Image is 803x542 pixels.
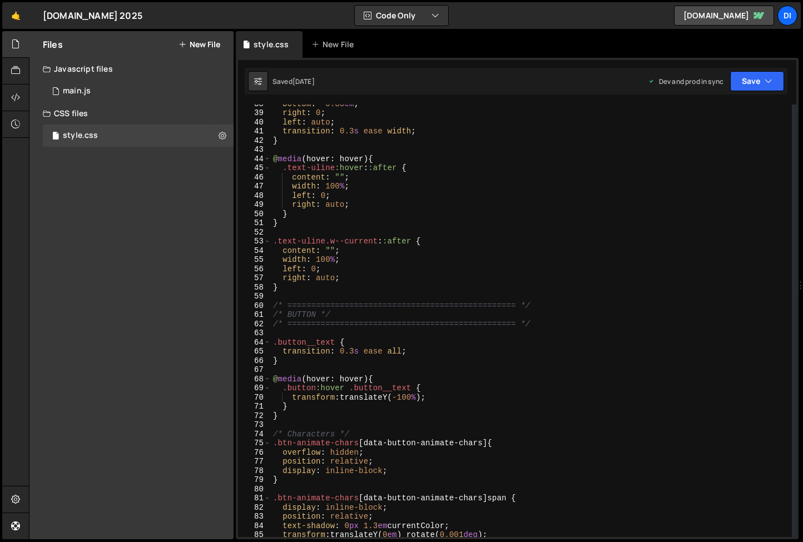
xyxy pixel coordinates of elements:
div: 51 [238,218,271,228]
div: [DOMAIN_NAME] 2025 [43,9,142,22]
div: 82 [238,503,271,513]
div: 54 [238,246,271,256]
div: 52 [238,228,271,237]
a: Di [777,6,797,26]
div: style.css [63,131,98,141]
div: 63 [238,329,271,338]
div: Saved [272,77,315,86]
div: 43 [238,145,271,155]
div: Dev and prod in sync [648,77,723,86]
div: New File [311,39,358,50]
div: main.js [63,86,91,96]
div: 68 [238,375,271,384]
div: [DATE] [293,77,315,86]
div: 56 [238,265,271,274]
div: 40 [238,118,271,127]
div: 76 [238,448,271,458]
div: 65 [238,347,271,356]
div: 45 [238,163,271,173]
div: 84 [238,521,271,531]
div: 69 [238,384,271,393]
div: 60 [238,301,271,311]
div: 58 [238,283,271,292]
div: 44 [238,155,271,164]
h2: Files [43,38,63,51]
button: Code Only [355,6,448,26]
div: CSS files [29,102,234,125]
div: 73 [238,420,271,430]
a: 🤙 [2,2,29,29]
div: 81 [238,494,271,503]
div: 50 [238,210,271,219]
div: 59 [238,292,271,301]
div: 42 [238,136,271,146]
div: 46 [238,173,271,182]
div: 64 [238,338,271,347]
div: 85 [238,530,271,540]
div: 16756/45766.css [43,125,234,147]
div: 77 [238,457,271,466]
div: 67 [238,365,271,375]
div: 49 [238,200,271,210]
div: style.css [254,39,289,50]
div: 55 [238,255,271,265]
div: 39 [238,108,271,118]
div: 72 [238,411,271,421]
div: 61 [238,310,271,320]
div: 74 [238,430,271,439]
div: 80 [238,485,271,494]
div: 79 [238,475,271,485]
a: [DOMAIN_NAME] [674,6,774,26]
div: 70 [238,393,271,402]
div: 16756/45765.js [43,80,234,102]
div: 62 [238,320,271,329]
div: 83 [238,512,271,521]
div: 53 [238,237,271,246]
button: New File [179,40,220,49]
div: 57 [238,274,271,283]
div: 41 [238,127,271,136]
div: 48 [238,191,271,201]
div: 75 [238,439,271,448]
button: Save [730,71,784,91]
div: 78 [238,466,271,476]
div: 47 [238,182,271,191]
div: Javascript files [29,58,234,80]
div: 66 [238,356,271,366]
div: 71 [238,402,271,411]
